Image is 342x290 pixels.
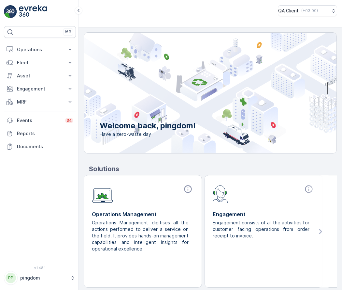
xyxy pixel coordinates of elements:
[100,121,196,131] p: Welcome back, pingdom!
[17,72,63,79] p: Asset
[17,86,63,92] p: Engagement
[4,43,76,56] button: Operations
[4,140,76,153] a: Documents
[17,46,63,53] p: Operations
[278,5,337,16] button: QA Client(+03:00)
[89,164,337,174] p: Solutions
[213,219,309,239] p: Engagement consists of all the activities for customer facing operations from order receipt to in...
[4,69,76,82] button: Asset
[213,210,315,218] p: Engagement
[4,266,76,270] span: v 1.48.1
[17,117,61,124] p: Events
[4,114,76,127] a: Events34
[4,56,76,69] button: Fleet
[17,130,73,137] p: Reports
[17,99,63,105] p: MRF
[55,33,336,153] img: city illustration
[17,59,63,66] p: Fleet
[17,143,73,150] p: Documents
[4,271,76,285] button: PPpingdom
[92,210,194,218] p: Operations Management
[66,118,72,123] p: 34
[4,127,76,140] a: Reports
[301,8,318,13] p: ( +03:00 )
[92,219,189,252] p: Operations Management digitises all the actions performed to deliver a service on the field. It p...
[19,5,47,18] img: logo_light-DOdMpM7g.png
[92,185,113,203] img: module-icon
[6,273,16,283] div: PP
[213,185,228,203] img: module-icon
[4,82,76,95] button: Engagement
[278,8,299,14] p: QA Client
[4,95,76,108] button: MRF
[4,5,17,18] img: logo
[65,29,71,35] p: ⌘B
[20,275,67,281] p: pingdom
[100,131,196,137] span: Have a zero-waste day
